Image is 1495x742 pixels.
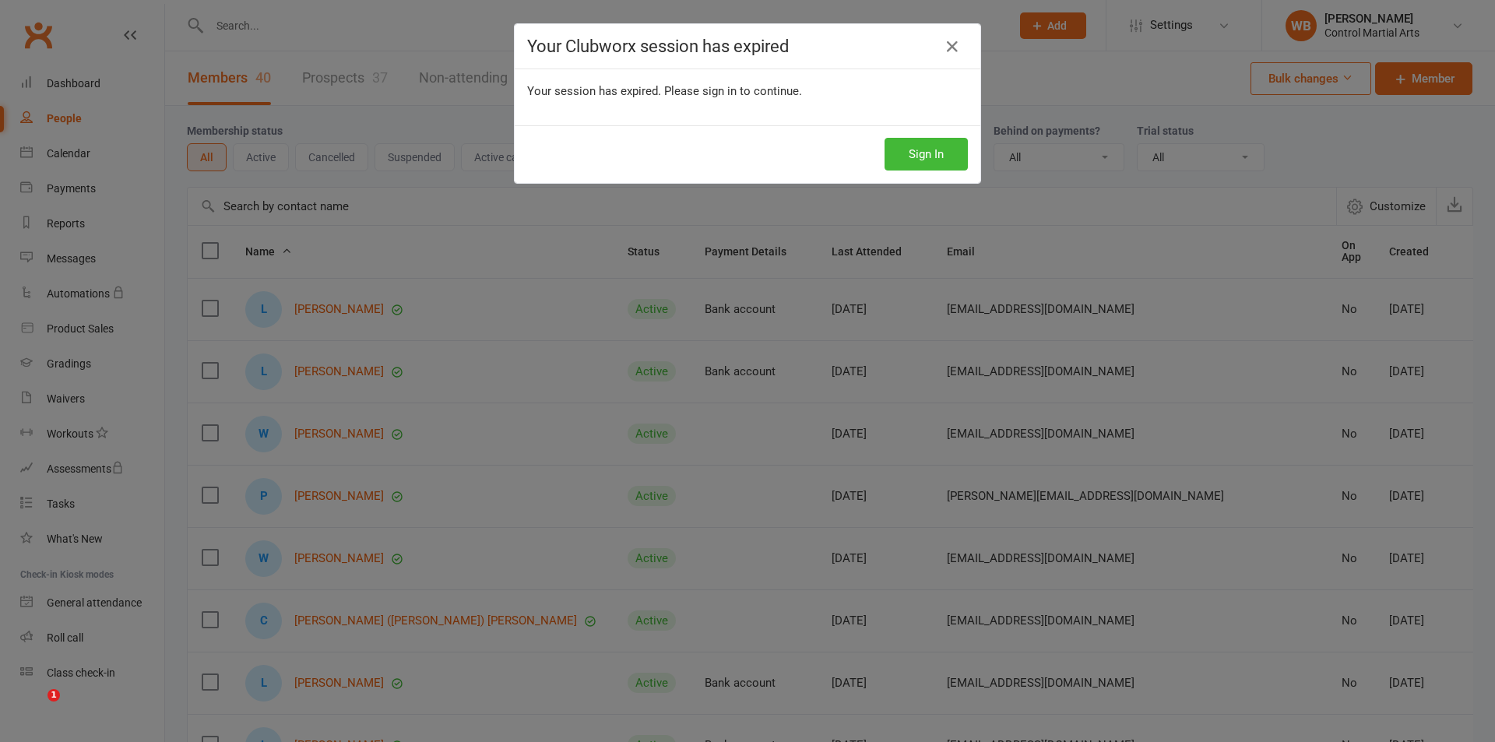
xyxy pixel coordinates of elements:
iframe: Intercom live chat [16,689,53,726]
button: Sign In [885,138,968,171]
h4: Your Clubworx session has expired [527,37,968,56]
span: Your session has expired. Please sign in to continue. [527,84,802,98]
a: Close [940,34,965,59]
span: 1 [47,689,60,702]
